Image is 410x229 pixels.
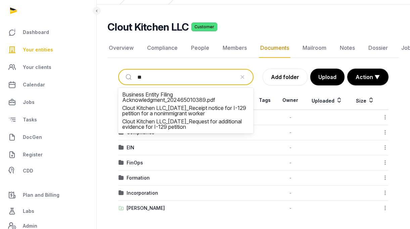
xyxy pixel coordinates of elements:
[221,38,248,58] a: Members
[5,59,91,75] a: Your clients
[23,46,53,54] span: Your entities
[190,38,211,58] a: People
[23,98,35,106] span: Jobs
[367,38,389,58] a: Dossier
[276,186,304,201] td: -
[276,125,304,140] td: -
[23,28,49,36] span: Dashboard
[338,38,356,58] a: Notes
[254,91,277,110] th: Tags
[5,94,91,110] a: Jobs
[127,205,165,212] div: [PERSON_NAME]
[259,38,290,58] a: Documents
[121,117,251,131] li: Clout Kitchen LLC_[DATE]_Request for additional evidence for I-129 petition
[310,69,345,85] button: Upload
[5,164,91,178] a: CDD
[23,116,37,124] span: Tasks
[146,38,179,58] a: Compliance
[235,70,250,84] button: Clear
[121,104,251,117] li: Clout Kitchen LLC_[DATE]_Receipt notice for I-129 petition for a nonimmigrant worker
[23,191,59,199] span: Plan and Billing
[23,63,51,71] span: Your clients
[301,38,328,58] a: Mailroom
[350,91,380,110] th: Size
[263,69,308,85] a: Add folder
[119,160,124,165] img: folder.svg
[23,151,43,159] span: Register
[5,112,91,128] a: Tasks
[5,129,91,145] a: DocGen
[107,21,189,33] h2: Clout Kitchen LLC
[276,201,304,216] td: -
[127,190,158,196] div: Incorporation
[348,69,388,85] button: Action ▼
[23,207,34,215] span: Labs
[119,205,124,211] img: folder-upload.svg
[276,91,304,110] th: Owner
[276,155,304,170] td: -
[304,91,350,110] th: Uploaded
[276,140,304,155] td: -
[127,175,150,181] div: Formation
[119,175,124,181] img: folder.svg
[5,187,91,203] a: Plan and Billing
[276,110,304,125] td: -
[5,42,91,58] a: Your entities
[5,203,91,219] a: Labs
[121,90,251,104] li: Business Entity Filing Acknowledgment_202465010389.pdf
[119,190,124,196] img: folder.svg
[5,24,91,40] a: Dashboard
[107,38,135,58] a: Overview
[119,145,124,150] img: folder.svg
[107,38,399,58] nav: Tabs
[191,23,217,31] span: Customer
[23,167,33,175] span: CDD
[122,70,137,84] button: Submit
[127,144,134,151] div: EIN
[276,170,304,186] td: -
[23,133,42,141] span: DocGen
[5,77,91,93] a: Calendar
[5,147,91,163] a: Register
[127,159,143,166] div: FinOps
[23,81,45,89] span: Calendar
